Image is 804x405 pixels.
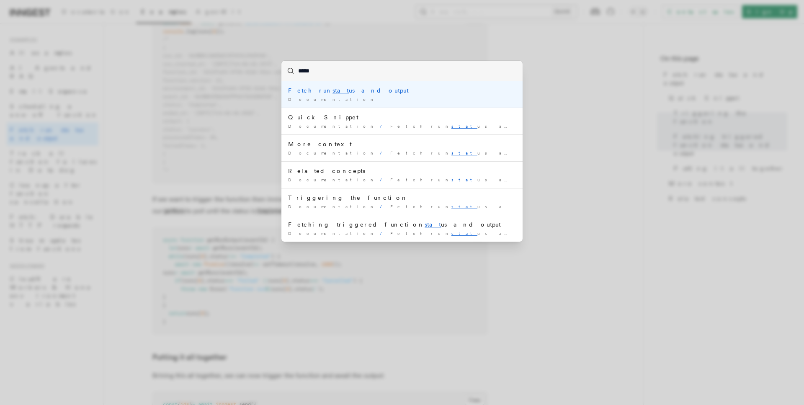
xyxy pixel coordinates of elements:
[380,150,387,155] span: /
[451,177,477,182] mark: stat
[288,97,376,102] span: Documentation
[451,204,477,209] mark: stat
[380,231,387,236] span: /
[451,231,477,236] mark: stat
[380,204,387,209] span: /
[288,167,516,175] div: Related concepts
[390,124,567,129] span: Fetch run us and output
[425,221,441,228] mark: stat
[390,231,567,236] span: Fetch run us and output
[380,124,387,129] span: /
[288,140,516,148] div: More context
[288,231,376,236] span: Documentation
[288,86,516,95] div: Fetch run us and output
[390,150,567,155] span: Fetch run us and output
[451,150,477,155] mark: stat
[288,204,376,209] span: Documentation
[288,220,516,229] div: Fetching triggered function us and output
[451,124,477,129] mark: stat
[288,177,376,182] span: Documentation
[390,177,567,182] span: Fetch run us and output
[288,113,516,121] div: Quick Snippet
[380,177,387,182] span: /
[288,124,376,129] span: Documentation
[332,87,349,94] mark: stat
[288,150,376,155] span: Documentation
[288,193,516,202] div: Triggering the function
[390,204,567,209] span: Fetch run us and output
